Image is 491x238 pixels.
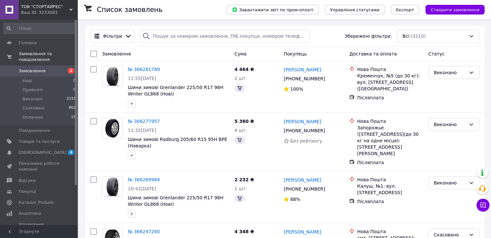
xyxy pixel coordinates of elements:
[23,78,32,84] span: Нові
[282,184,326,193] div: [PHONE_NUMBER]
[103,33,122,39] span: Фільтри
[97,6,162,14] h1: Список замовлень
[128,76,156,81] span: 11:55[DATE]
[284,66,321,73] a: [PERSON_NAME]
[128,119,160,124] a: № 366277957
[357,198,423,205] div: Післяплата
[330,7,379,12] span: Управління статусами
[19,150,66,155] span: [DEMOGRAPHIC_DATA]
[396,7,414,12] span: Експорт
[102,176,123,197] a: Фото товару
[284,229,321,235] a: [PERSON_NAME]
[23,114,43,120] span: Оплачені
[128,85,223,96] a: Шини зимові Grenlander 225/50 R17 98H Winter GL868 (Нові)
[357,94,423,101] div: Післяплата
[357,176,423,183] div: Нова Пошта
[357,183,423,196] div: Калуш, №1: вул. [STREET_ADDRESS]
[69,105,76,111] span: 862
[234,76,247,81] span: 2 шт.
[21,10,77,15] div: Ваш ID: 3233083
[128,229,160,234] a: № 366247260
[232,7,313,13] span: Завантажити звіт по пром-оплаті
[23,96,43,102] span: Виконані
[66,96,76,102] span: 2333
[290,197,300,202] span: 88%
[19,128,50,134] span: Повідомлення
[419,7,485,12] a: Створити замовлення
[476,199,489,212] button: Чат з покупцем
[21,4,69,10] span: ТОВ "СТОРТАЙРЕС"
[128,128,156,133] span: 11:32[DATE]
[73,87,76,93] span: 0
[19,178,36,183] span: Відгуки
[128,67,160,72] a: № 366281789
[284,177,321,183] a: [PERSON_NAME]
[403,33,409,39] span: Всі
[434,179,466,186] div: Виконано
[357,159,423,166] div: Післяплата
[3,23,76,34] input: Пошук
[102,118,123,139] a: Фото товару
[411,34,426,39] span: (3210)
[19,161,60,172] span: Показники роботи компанії
[102,66,123,87] a: Фото товару
[428,51,445,56] span: Статус
[19,189,36,194] span: Покупці
[19,200,54,205] span: Каталог ProSale
[431,7,479,12] span: Створити замовлення
[128,195,223,207] a: Шини зимові Grenlander 225/50 R17 98H Winter GL868 (Нові)
[282,74,326,83] div: [PHONE_NUMBER]
[19,51,77,63] span: Замовлення та повідомлення
[425,5,485,15] button: Створити замовлення
[128,186,156,191] span: 10:41[DATE]
[68,68,74,74] span: 1
[344,33,392,39] span: Збережені фільтри:
[234,128,247,133] span: 4 шт.
[234,119,254,124] span: 5 360 ₴
[102,118,122,138] img: Фото товару
[284,51,307,56] span: Покупець
[391,5,419,15] button: Експорт
[349,51,397,56] span: Доставка та оплата
[227,5,318,15] button: Завантажити звіт по пром-оплаті
[71,114,76,120] span: 15
[19,40,37,46] span: Головна
[234,51,246,56] span: Cума
[434,69,466,76] div: Виконано
[234,67,254,72] span: 4 464 ₴
[102,66,122,86] img: Фото товару
[102,177,122,197] img: Фото товару
[282,126,326,135] div: [PHONE_NUMBER]
[284,118,321,125] a: [PERSON_NAME]
[140,30,310,43] input: Пошук за номером замовлення, ПІБ покупця, номером телефону, Email, номером накладної
[128,177,160,182] a: № 366269984
[357,118,423,124] div: Нова Пошта
[290,138,322,144] span: Без рейтингу
[234,186,247,191] span: 1 шт.
[19,222,60,233] span: Управління сайтом
[325,5,384,15] button: Управління статусами
[23,105,45,111] span: Скасовані
[434,121,466,128] div: Виконано
[357,228,423,235] div: Нова Пошта
[19,139,60,144] span: Товари та послуги
[19,68,46,74] span: Замовлення
[19,211,41,216] span: Аналітика
[357,66,423,73] div: Нова Пошта
[234,177,254,182] span: 2 232 ₴
[290,86,303,92] span: 100%
[73,78,76,84] span: 0
[23,87,43,93] span: Прийняті
[128,137,227,148] a: Шини зимові Radburg 205/60 R15 95H BPE (Наварка)
[68,150,74,155] span: 4
[234,229,254,234] span: 4 348 ₴
[357,124,423,157] div: Запорожье ([STREET_ADDRESS](до 30 кг на одне місце): [STREET_ADDRESS][PERSON_NAME]
[357,73,423,92] div: Кременчук, №5 (до 30 кг): вул. [STREET_ADDRESS] ([GEOGRAPHIC_DATA])
[102,51,131,56] span: Замовлення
